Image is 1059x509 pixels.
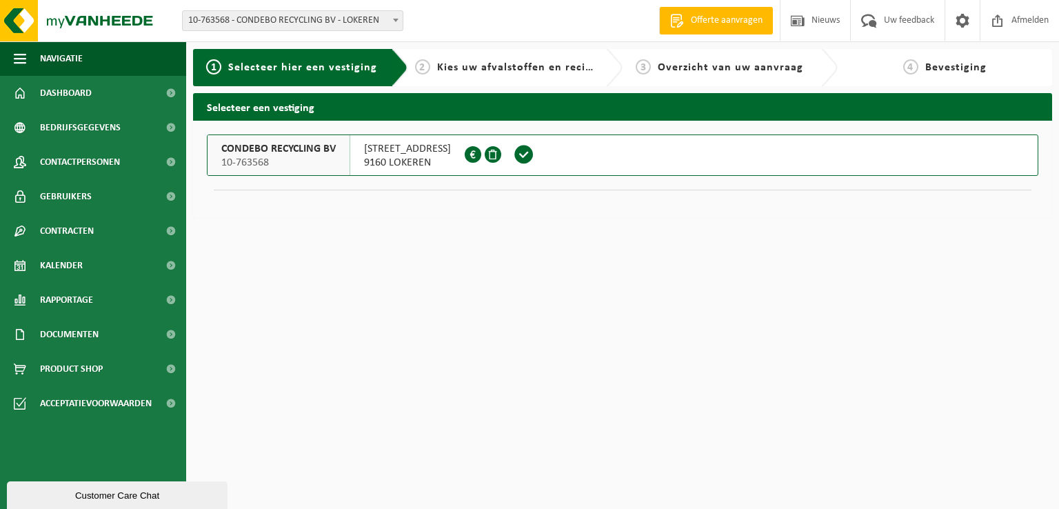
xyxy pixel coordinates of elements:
button: CONDEBO RECYCLING BV 10-763568 [STREET_ADDRESS]9160 LOKEREN [207,134,1038,176]
span: Selecteer hier een vestiging [228,62,377,73]
span: Contracten [40,214,94,248]
span: Gebruikers [40,179,92,214]
a: Offerte aanvragen [659,7,773,34]
span: Offerte aanvragen [687,14,766,28]
span: 4 [903,59,918,74]
span: Kalender [40,248,83,283]
span: [STREET_ADDRESS] [364,142,451,156]
span: 3 [636,59,651,74]
span: CONDEBO RECYCLING BV [221,142,336,156]
span: Acceptatievoorwaarden [40,386,152,421]
span: 1 [206,59,221,74]
iframe: chat widget [7,479,230,509]
span: Rapportage [40,283,93,317]
span: Product Shop [40,352,103,386]
span: 2 [415,59,430,74]
span: Contactpersonen [40,145,120,179]
span: Documenten [40,317,99,352]
h2: Selecteer een vestiging [193,93,1052,120]
span: Bevestiging [925,62,987,73]
span: Overzicht van uw aanvraag [658,62,803,73]
span: 10-763568 - CONDEBO RECYCLING BV - LOKEREN [183,11,403,30]
span: 10-763568 [221,156,336,170]
span: Navigatie [40,41,83,76]
span: 9160 LOKEREN [364,156,451,170]
span: Dashboard [40,76,92,110]
span: Bedrijfsgegevens [40,110,121,145]
span: 10-763568 - CONDEBO RECYCLING BV - LOKEREN [182,10,403,31]
span: Kies uw afvalstoffen en recipiënten [437,62,627,73]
